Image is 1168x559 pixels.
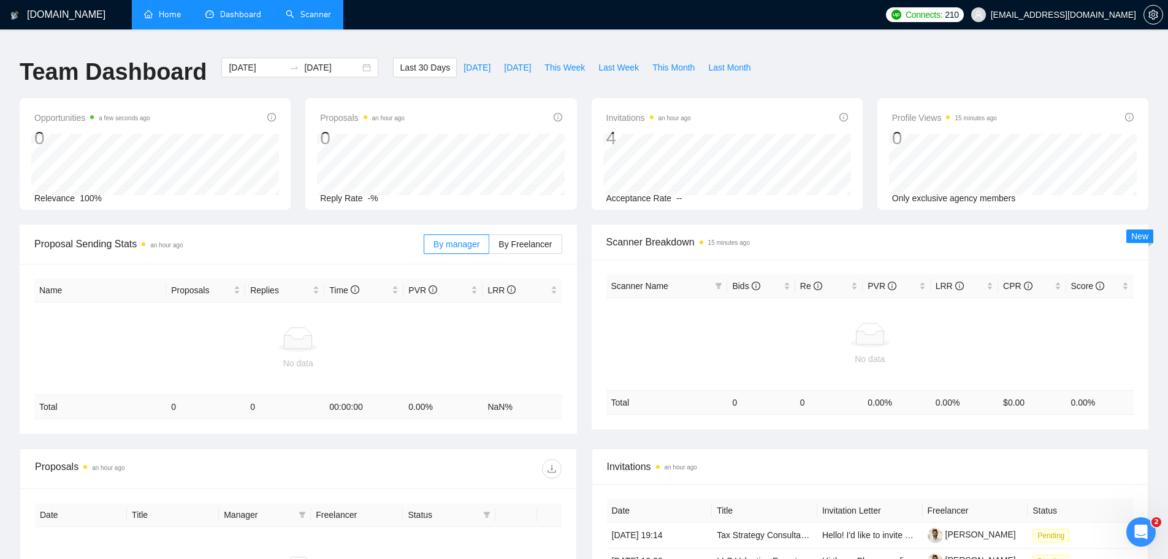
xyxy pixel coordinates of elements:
[1131,231,1148,241] span: New
[311,503,403,527] th: Freelancer
[289,63,299,72] span: swap-right
[795,390,863,414] td: 0
[10,6,19,25] img: logo
[34,395,166,419] td: Total
[481,506,493,524] span: filter
[752,282,760,290] span: info-circle
[296,506,308,524] span: filter
[324,395,403,419] td: 00:00:00
[408,285,437,295] span: PVR
[498,239,552,249] span: By Freelancer
[928,530,1016,539] a: [PERSON_NAME]
[611,281,668,291] span: Scanner Name
[936,281,964,291] span: LRR
[800,281,822,291] span: Re
[329,285,359,295] span: Time
[606,126,691,150] div: 4
[607,459,1134,474] span: Invitations
[429,285,437,294] span: info-circle
[606,390,728,414] td: Total
[607,499,712,523] th: Date
[1032,529,1069,542] span: Pending
[351,285,359,294] span: info-circle
[150,242,183,249] time: an hour ago
[931,390,998,414] td: 0.00 %
[701,58,757,77] button: Last Month
[1032,530,1074,540] a: Pending
[1024,282,1032,290] span: info-circle
[892,193,1016,203] span: Only exclusive agency members
[658,115,691,121] time: an hour ago
[320,126,405,150] div: 0
[708,239,750,246] time: 15 minutes ago
[299,511,306,519] span: filter
[229,61,284,74] input: Start date
[1003,281,1032,291] span: CPR
[863,390,930,414] td: 0.00 %
[839,113,848,121] span: info-circle
[906,8,942,21] span: Connects:
[607,523,712,549] td: [DATE] 19:14
[289,63,299,72] span: to
[205,10,214,18] span: dashboard
[538,58,592,77] button: This Week
[80,193,102,203] span: 100%
[34,236,424,252] span: Proposal Sending Stats
[34,126,150,150] div: 0
[497,58,538,77] button: [DATE]
[712,499,817,523] th: Title
[974,10,983,19] span: user
[171,283,231,297] span: Proposals
[34,110,150,125] span: Opportunities
[487,285,516,295] span: LRR
[372,115,405,121] time: an hour ago
[34,193,75,203] span: Relevance
[676,193,682,203] span: --
[483,511,490,519] span: filter
[127,503,219,527] th: Title
[457,58,497,77] button: [DATE]
[665,464,697,471] time: an hour ago
[817,499,923,523] th: Invitation Letter
[1066,390,1134,414] td: 0.00 %
[144,9,181,20] a: homeHome
[408,508,478,522] span: Status
[1071,281,1104,291] span: Score
[717,530,975,540] a: Tax Strategy Consultant (Year-End Planning for US Small Business)
[507,285,516,294] span: info-circle
[34,279,166,303] th: Name
[1151,517,1161,527] span: 2
[224,508,294,522] span: Manager
[923,499,1028,523] th: Freelancer
[708,61,750,74] span: Last Month
[598,61,639,74] span: Last Week
[652,61,695,74] span: This Month
[368,193,378,203] span: -%
[646,58,701,77] button: This Month
[606,234,1134,250] span: Scanner Breakdown
[1028,499,1133,523] th: Status
[286,9,331,20] a: searchScanner
[892,126,997,150] div: 0
[1144,10,1162,20] span: setting
[712,277,725,295] span: filter
[92,465,124,471] time: an hour ago
[542,459,562,479] button: download
[1143,10,1163,20] a: setting
[245,279,324,303] th: Replies
[732,281,760,291] span: Bids
[220,9,261,20] span: Dashboard
[304,61,360,74] input: End date
[928,528,943,543] img: c1HpRchGOKp6Wp-ZHjKE1wQmxisqBPuR7AjbIKzzKTBgysUxpA_31oBgg1ApFgmLMl
[1143,5,1163,25] button: setting
[166,395,245,419] td: 0
[712,523,817,549] td: Tax Strategy Consultant (Year-End Planning for US Small Business)
[433,239,479,249] span: By manager
[320,193,362,203] span: Reply Rate
[39,357,557,370] div: No data
[998,390,1066,414] td: $ 0.00
[403,395,483,419] td: 0.00 %
[400,61,450,74] span: Last 30 Days
[592,58,646,77] button: Last Week
[606,193,672,203] span: Acceptance Rate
